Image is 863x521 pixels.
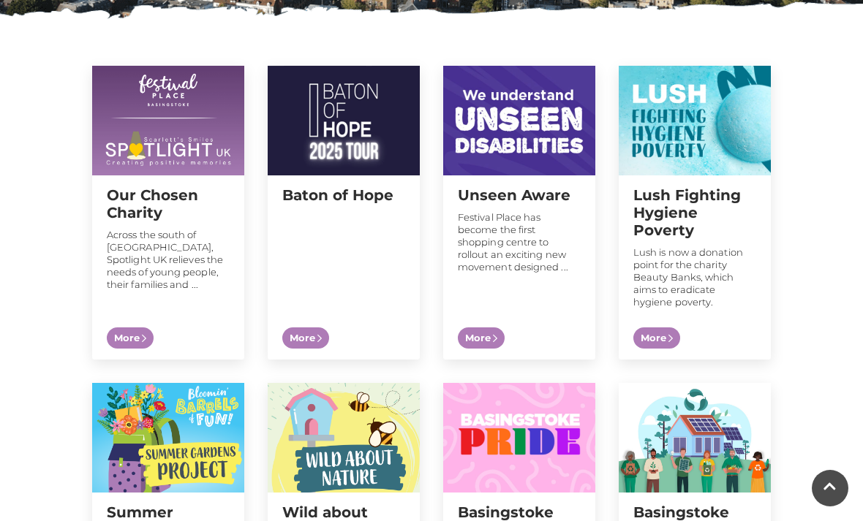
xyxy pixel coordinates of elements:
[268,66,420,360] a: Baton of Hope More
[107,229,230,291] p: Across the south of [GEOGRAPHIC_DATA], Spotlight UK relieves the needs of young people, their fam...
[92,66,244,360] a: Our Chosen Charity Across the south of [GEOGRAPHIC_DATA], Spotlight UK relieves the needs of youn...
[268,383,420,493] img: Shop Kind at Festival Place
[633,327,680,349] span: More
[619,383,771,493] img: Shop Kind at Festival Place
[282,327,329,349] span: More
[92,383,244,493] img: Shop Kind at Festival Place
[619,66,771,360] a: Lush Fighting Hygiene Poverty Lush is now a donation point for the charity Beauty Banks, which ai...
[633,246,756,308] p: Lush is now a donation point for the charity Beauty Banks, which aims to eradicate hygiene poverty.
[107,327,154,349] span: More
[282,186,405,204] h2: Baton of Hope
[458,186,581,204] h2: Unseen Aware
[619,66,771,175] img: Shop Kind at Festival Place
[633,186,756,239] h2: Lush Fighting Hygiene Poverty
[443,66,595,360] a: Unseen Aware Festival Place has become the first shopping centre to rollout an exciting new movem...
[458,211,581,273] p: Festival Place has become the first shopping centre to rollout an exciting new movement designed ...
[268,66,420,175] img: Shop Kind at Festival Place
[92,66,244,175] img: Shop Kind at Festival Place
[443,383,595,493] img: Shop Kind at Festival Place
[107,186,230,221] h2: Our Chosen Charity
[458,327,505,349] span: More
[443,66,595,175] img: Shop Kind at Festival Place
